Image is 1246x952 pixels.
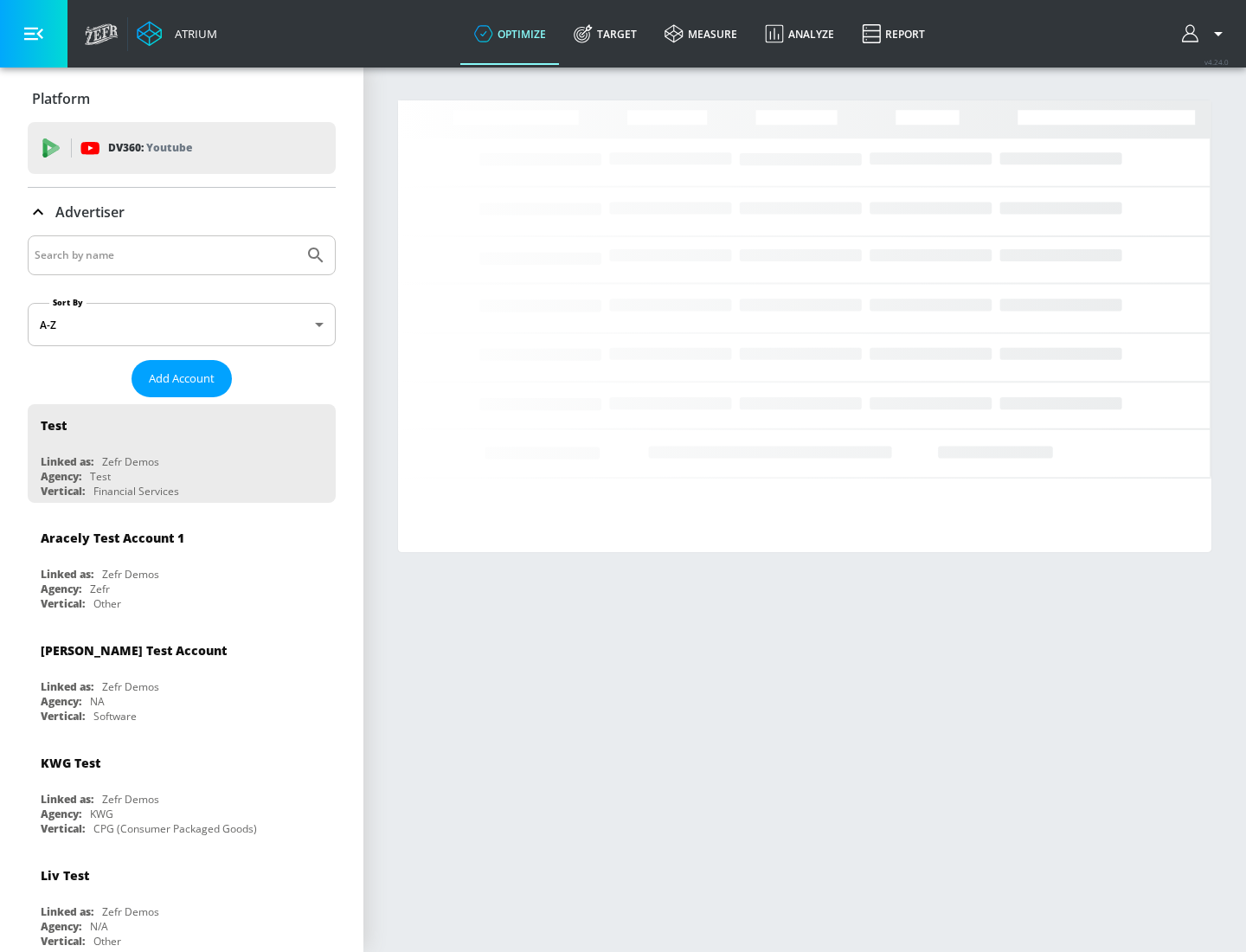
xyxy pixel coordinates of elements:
[55,203,125,222] p: Advertiser
[102,679,159,694] div: Zefr Demos
[90,469,111,484] div: Test
[41,596,85,611] div: Vertical:
[41,867,89,884] div: Liv Test
[41,821,85,836] div: Vertical:
[41,484,85,499] div: Vertical:
[93,934,121,949] div: Other
[41,642,227,659] div: [PERSON_NAME] Test Account
[137,21,217,47] a: Atrium
[168,26,217,42] div: Atrium
[41,807,81,821] div: Agency:
[41,679,93,694] div: Linked as:
[28,188,336,236] div: Advertiser
[651,3,751,65] a: measure
[41,454,93,469] div: Linked as:
[93,709,137,724] div: Software
[28,629,336,728] div: [PERSON_NAME] Test AccountLinked as:Zefr DemosAgency:NAVertical:Software
[132,360,232,397] button: Add Account
[32,89,90,108] p: Platform
[28,74,336,123] div: Platform
[848,3,939,65] a: Report
[102,792,159,807] div: Zefr Demos
[146,138,192,157] p: Youtube
[102,567,159,582] div: Zefr Demos
[90,807,113,821] div: KWG
[41,709,85,724] div: Vertical:
[1204,57,1229,67] span: v 4.24.0
[28,303,336,346] div: A-Z
[108,138,192,158] p: DV360:
[28,517,336,615] div: Aracely Test Account 1Linked as:Zefr DemosAgency:ZefrVertical:Other
[41,792,93,807] div: Linked as:
[93,821,257,836] div: CPG (Consumer Packaged Goods)
[28,404,336,503] div: TestLinked as:Zefr DemosAgency:TestVertical:Financial Services
[28,742,336,840] div: KWG TestLinked as:Zefr DemosAgency:KWGVertical:CPG (Consumer Packaged Goods)
[41,904,93,919] div: Linked as:
[751,3,848,65] a: Analyze
[560,3,651,65] a: Target
[41,469,81,484] div: Agency:
[93,484,179,499] div: Financial Services
[41,417,67,434] div: Test
[41,919,81,934] div: Agency:
[41,530,184,546] div: Aracely Test Account 1
[41,567,93,582] div: Linked as:
[90,919,108,934] div: N/A
[149,369,215,389] span: Add Account
[28,122,336,174] div: DV360: Youtube
[35,244,297,267] input: Search by name
[90,694,105,709] div: NA
[41,694,81,709] div: Agency:
[102,454,159,469] div: Zefr Demos
[102,904,159,919] div: Zefr Demos
[49,297,87,308] label: Sort By
[460,3,560,65] a: optimize
[41,582,81,596] div: Agency:
[93,596,121,611] div: Other
[41,934,85,949] div: Vertical:
[41,755,100,771] div: KWG Test
[90,582,110,596] div: Zefr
